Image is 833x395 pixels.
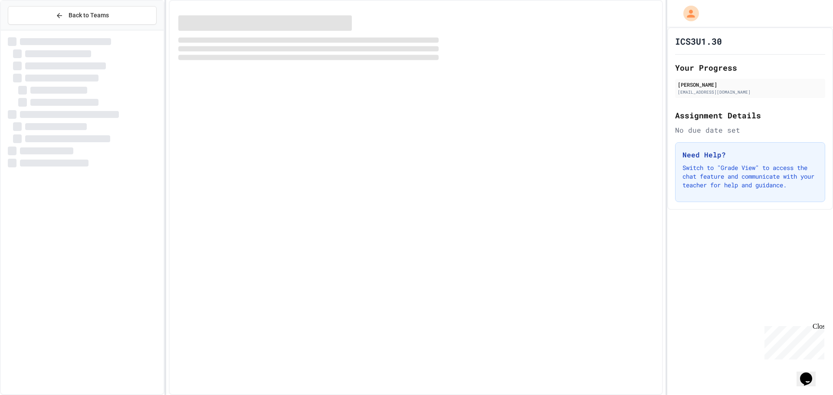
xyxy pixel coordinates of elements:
[678,89,823,95] div: [EMAIL_ADDRESS][DOMAIN_NAME]
[675,125,825,135] div: No due date set
[8,6,157,25] button: Back to Teams
[682,163,818,189] p: Switch to "Grade View" to access the chat feature and communicate with your teacher for help and ...
[69,11,109,20] span: Back to Teams
[675,35,722,47] h1: ICS3U1.30
[678,81,823,88] div: [PERSON_NAME]
[682,150,818,160] h3: Need Help?
[674,3,701,23] div: My Account
[797,360,824,386] iframe: chat widget
[761,323,824,359] iframe: chat widget
[3,3,60,55] div: Chat with us now!Close
[675,62,825,74] h2: Your Progress
[675,109,825,121] h2: Assignment Details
